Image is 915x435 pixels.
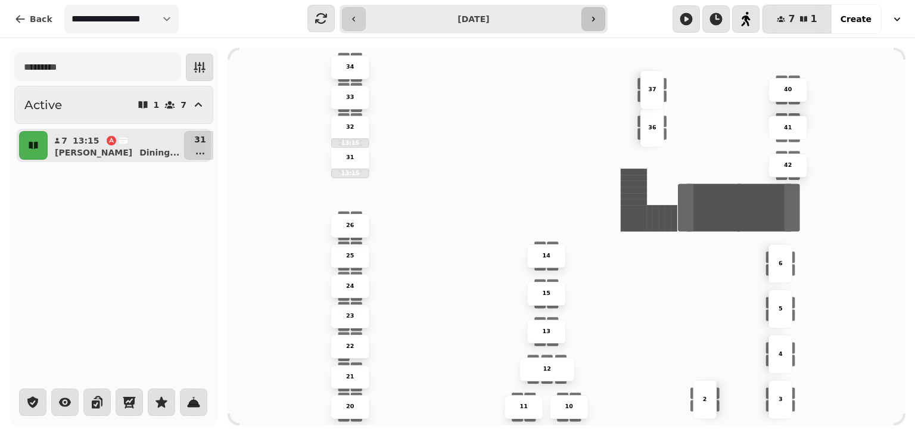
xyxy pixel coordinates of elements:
p: ... [194,145,206,157]
p: 34 [346,63,354,72]
span: Back [30,15,52,23]
p: 12 [543,365,551,374]
span: 7 [788,14,795,24]
p: 7 [180,101,186,109]
p: 41 [784,123,792,132]
p: 42 [784,161,792,170]
p: 40 [784,86,792,94]
p: 11 [520,403,528,411]
span: 1 [811,14,817,24]
p: 2 [703,395,707,403]
p: 37 [648,86,656,94]
button: 713:15[PERSON_NAME]Dining... [50,131,182,160]
p: 13:15 [332,139,368,147]
p: 32 [346,123,354,132]
p: 31 [346,154,354,162]
button: Back [5,5,62,33]
p: 31 [194,133,206,145]
button: Active17 [14,86,213,124]
p: 36 [648,123,656,132]
p: 25 [346,252,354,260]
p: 3 [779,395,783,403]
p: 22 [346,343,354,351]
button: 31... [184,131,216,160]
span: Create [841,15,872,23]
p: 7 [61,135,68,147]
p: 10 [565,403,573,411]
p: 26 [346,222,354,230]
h2: Active [24,97,62,113]
p: 1 [154,101,160,109]
p: 15 [543,290,550,298]
p: 23 [346,312,354,321]
p: 13:15 [73,135,99,147]
p: [PERSON_NAME] [55,147,132,159]
p: 13:15 [332,169,368,177]
p: 14 [543,252,550,260]
button: 71 [762,5,831,33]
p: 24 [346,282,354,290]
p: 20 [346,403,354,411]
p: 21 [346,372,354,381]
p: 33 [346,93,354,101]
button: Create [831,5,881,33]
p: 13 [543,327,550,335]
p: 5 [779,304,783,313]
p: 6 [779,259,783,268]
p: Dining ... [139,147,179,159]
p: 4 [779,350,783,358]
